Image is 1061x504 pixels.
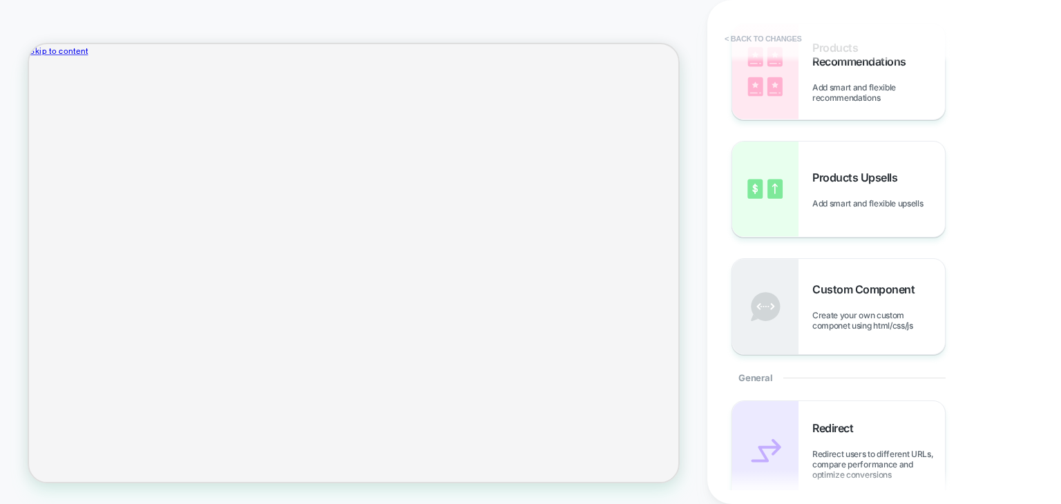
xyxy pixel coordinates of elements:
[812,171,904,184] span: Products Upsells
[812,41,945,68] span: Products Recommendations
[732,355,946,400] div: General
[812,421,860,435] span: Redirect
[812,449,945,480] span: Redirect users to different URLs, compare performance and optimize conversions
[812,198,930,209] span: Add smart and flexible upsells
[812,82,945,103] span: Add smart and flexible recommendations
[812,282,921,296] span: Custom Component
[812,310,945,331] span: Create your own custom componet using html/css/js
[718,28,809,50] button: < Back to changes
